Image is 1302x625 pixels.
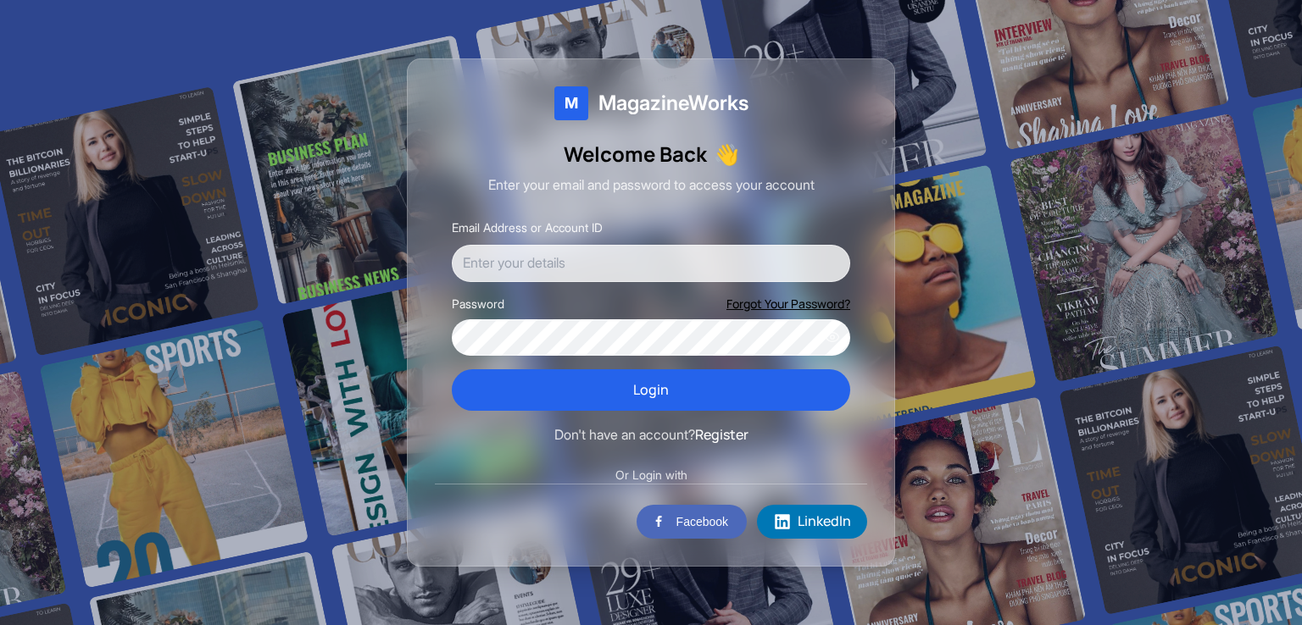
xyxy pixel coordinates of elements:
span: M [565,91,578,115]
iframe: Sign in with Google Button [426,503,635,540]
span: Waving hand [714,141,739,168]
span: Don't have an account? [554,426,695,443]
button: Register [695,424,748,446]
label: Password [452,296,504,312]
button: Show password [825,329,840,345]
button: Login [452,369,850,412]
label: Email Address or Account ID [452,220,603,235]
span: LinkedIn [798,511,851,533]
h1: Welcome Back [435,141,867,168]
button: Facebook [637,505,747,539]
button: Forgot Your Password? [726,296,850,312]
span: Or Login with [605,467,698,484]
input: Enter your details [452,245,850,282]
button: LinkedIn [757,505,867,539]
span: MagazineWorks [598,90,748,117]
p: Enter your email and password to access your account [435,174,867,196]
